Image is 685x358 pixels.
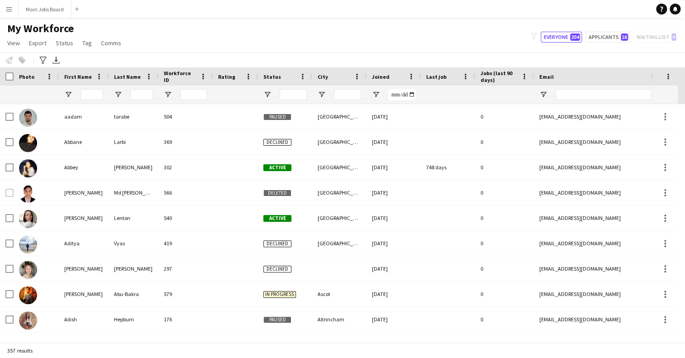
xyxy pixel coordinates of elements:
input: Last Name Filter Input [130,89,153,100]
span: First Name [64,73,92,80]
div: 176 [158,307,213,332]
button: Open Filter Menu [539,91,547,99]
div: 936 days [421,332,475,357]
div: Abbane [59,129,109,154]
app-action-btn: Advanced filters [38,55,48,66]
div: 0 [475,282,534,306]
input: First Name Filter Input [81,89,103,100]
div: [DATE] [366,231,421,256]
div: 372 [158,332,213,357]
span: Last Name [114,73,141,80]
span: Declined [263,266,291,272]
div: [DATE] [366,307,421,332]
div: [GEOGRAPHIC_DATA] [312,332,366,357]
div: Abu-Bakra [109,282,158,306]
div: 0 [475,104,534,129]
a: Tag [79,37,95,49]
span: My Workforce [7,22,74,35]
span: Export [29,39,47,47]
div: 540 [158,205,213,230]
div: [PERSON_NAME] [109,155,158,180]
img: Agnieszka Wcislo [19,261,37,279]
span: Photo [19,73,34,80]
div: 0 [475,256,534,281]
div: [PERSON_NAME] [109,256,158,281]
div: Larbi [109,129,158,154]
div: [DATE] [366,129,421,154]
div: [PERSON_NAME] [59,256,109,281]
span: Paused [263,316,291,323]
img: Aditya Vyas [19,235,37,253]
input: Workforce ID Filter Input [180,89,207,100]
input: Status Filter Input [280,89,307,100]
a: Status [52,37,77,49]
div: Lenton [109,205,158,230]
span: Deleted [263,190,291,196]
div: [PERSON_NAME][GEOGRAPHIC_DATA] [109,332,158,357]
div: [DATE] [366,256,421,281]
div: Vyas [109,231,158,256]
div: [GEOGRAPHIC_DATA] [312,104,366,129]
app-action-btn: Export XLSX [51,55,62,66]
span: Declined [263,139,291,146]
div: [DATE] [366,205,421,230]
div: 0 [475,332,534,357]
div: Altrincham [312,307,366,332]
span: Active [263,215,291,222]
div: 419 [158,231,213,256]
button: Open Filter Menu [64,91,72,99]
span: Active [263,164,291,171]
span: Email [539,73,554,80]
img: aadam tarabe [19,109,37,127]
button: Main Jobs Board [19,0,71,18]
input: Row Selection is disabled for this row (unchecked) [5,189,14,197]
span: Comms [101,39,121,47]
div: [PERSON_NAME] [59,282,109,306]
img: Ailish Hepburn [19,311,37,329]
div: 0 [475,155,534,180]
div: [DATE] [366,282,421,306]
div: Ailish [59,307,109,332]
span: Jobs (last 90 days) [480,70,518,83]
div: [DATE] [366,104,421,129]
div: 0 [475,231,534,256]
img: Ahmed Abu-Bakra [19,286,37,304]
div: 566 [158,180,213,205]
img: Abbane Larbi [19,134,37,152]
div: aadam [59,104,109,129]
span: Status [56,39,73,47]
button: Open Filter Menu [318,91,326,99]
div: [GEOGRAPHIC_DATA] [312,205,366,230]
div: Abbey [59,155,109,180]
div: 748 days [421,155,475,180]
div: [DATE] [366,155,421,180]
span: View [7,39,20,47]
div: 504 [158,104,213,129]
div: 0 [475,205,534,230]
div: Ascot [312,282,366,306]
div: [GEOGRAPHIC_DATA] [312,180,366,205]
div: 302 [158,155,213,180]
a: Export [25,37,50,49]
div: [DATE] [366,180,421,205]
img: Abbey Hobbs [19,159,37,177]
div: [PERSON_NAME] [59,180,109,205]
div: [DATE] [366,332,421,357]
img: Abigail Lenton [19,210,37,228]
div: 579 [158,282,213,306]
a: Comms [97,37,125,49]
span: In progress [263,291,296,298]
div: 0 [475,307,534,332]
div: 0 [475,180,534,205]
div: [PERSON_NAME] [59,332,109,357]
div: 297 [158,256,213,281]
div: [PERSON_NAME] [59,205,109,230]
span: City [318,73,328,80]
span: Paused [263,114,291,120]
button: Open Filter Menu [263,91,271,99]
span: 204 [570,33,580,41]
a: View [4,37,24,49]
button: Applicants16 [585,32,630,43]
span: Declined [263,240,291,247]
div: Hepburn [109,307,158,332]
